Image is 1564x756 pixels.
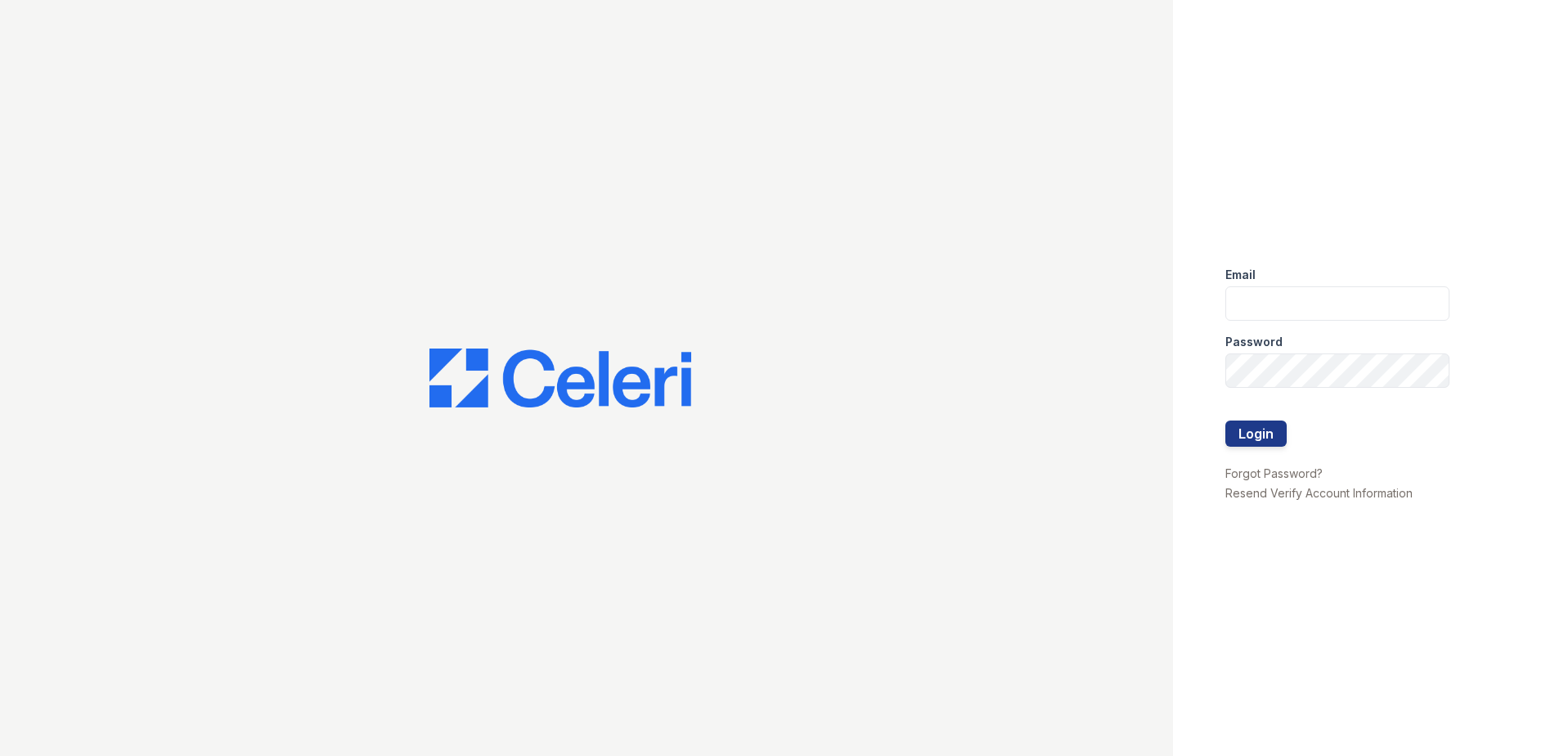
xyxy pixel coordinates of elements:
[1225,334,1283,350] label: Password
[1225,466,1323,480] a: Forgot Password?
[1225,421,1287,447] button: Login
[429,349,691,407] img: CE_Logo_Blue-a8612792a0a2168367f1c8372b55b34899dd931a85d93a1a3d3e32e68fde9ad4.png
[1225,267,1256,283] label: Email
[1225,486,1413,500] a: Resend Verify Account Information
